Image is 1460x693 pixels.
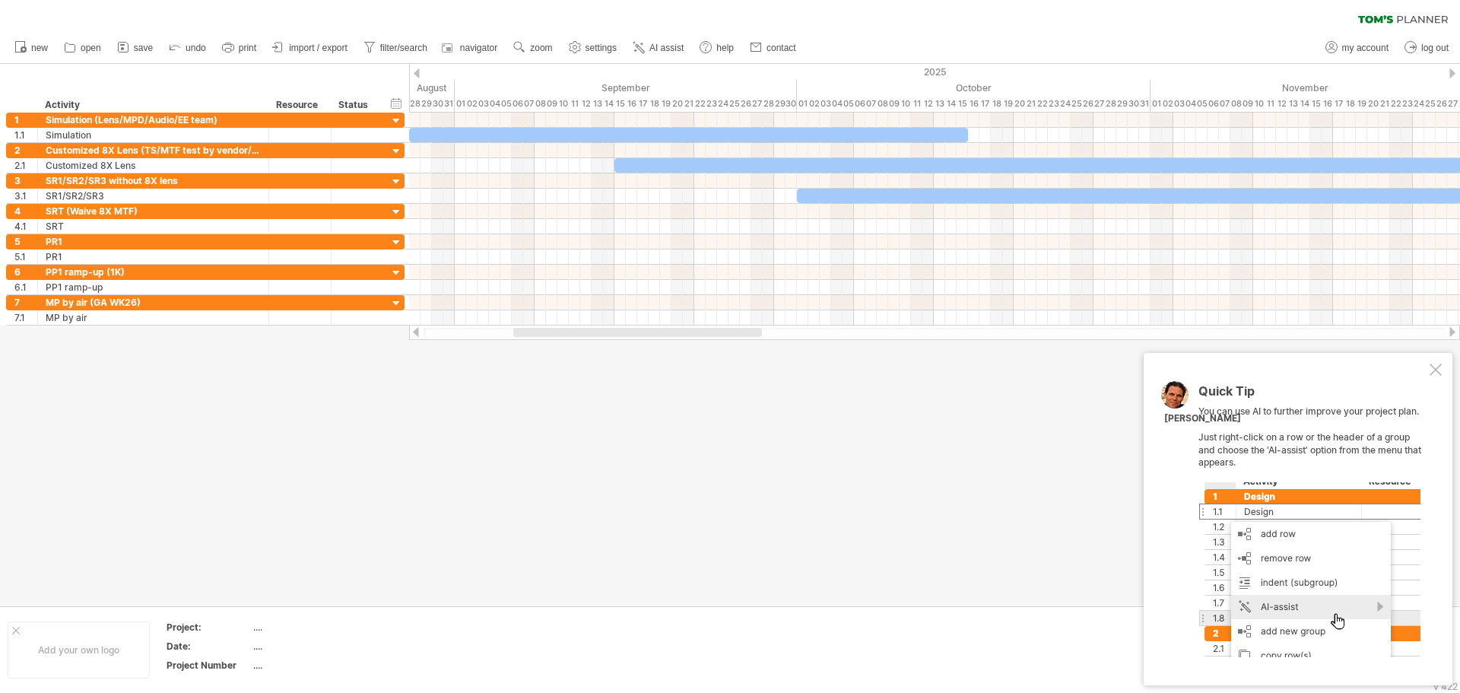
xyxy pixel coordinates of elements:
[569,96,580,112] div: Thursday, 11 September 2025
[774,96,786,112] div: Monday, 29 September 2025
[797,96,808,112] div: Wednesday, 1 October 2025
[360,38,432,58] a: filter/search
[1421,43,1449,53] span: log out
[1413,96,1424,112] div: Monday, 24 November 2025
[716,43,734,53] span: help
[979,96,991,112] div: Friday, 17 October 2025
[1310,96,1322,112] div: Saturday, 15 November 2025
[922,96,934,112] div: Sunday, 12 October 2025
[1344,96,1356,112] div: Tuesday, 18 November 2025
[1105,96,1116,112] div: Tuesday, 28 October 2025
[637,96,649,112] div: Wednesday, 17 September 2025
[592,96,603,112] div: Saturday, 13 September 2025
[409,96,421,112] div: Thursday, 28 August 2025
[46,219,261,234] div: SRT
[831,96,843,112] div: Saturday, 4 October 2025
[740,96,751,112] div: Friday, 26 September 2025
[1276,96,1287,112] div: Wednesday, 12 November 2025
[14,250,37,264] div: 5.1
[14,128,37,142] div: 1.1
[1128,96,1139,112] div: Thursday, 30 October 2025
[1198,385,1427,657] div: You can use AI to further improve your project plan. Just right-click on a row or the header of a...
[14,310,37,325] div: 7.1
[489,96,500,112] div: Thursday, 4 September 2025
[1048,96,1059,112] div: Thursday, 23 October 2025
[14,204,37,218] div: 4
[14,173,37,188] div: 3
[46,250,261,264] div: PR1
[1196,96,1208,112] div: Wednesday, 5 November 2025
[1436,96,1447,112] div: Wednesday, 26 November 2025
[820,96,831,112] div: Friday, 3 October 2025
[751,96,763,112] div: Saturday, 27 September 2025
[535,96,546,112] div: Monday, 8 September 2025
[934,96,945,112] div: Monday, 13 October 2025
[443,96,455,112] div: Sunday, 31 August 2025
[945,96,957,112] div: Tuesday, 14 October 2025
[603,96,614,112] div: Sunday, 14 September 2025
[991,96,1002,112] div: Saturday, 18 October 2025
[46,280,261,294] div: PP1 ramp-up
[614,96,626,112] div: Monday, 15 September 2025
[586,43,617,53] span: settings
[1322,96,1333,112] div: Sunday, 16 November 2025
[1287,96,1299,112] div: Thursday, 13 November 2025
[167,659,250,672] div: Project Number
[1230,96,1242,112] div: Saturday, 8 November 2025
[8,621,150,679] div: Add your own logo
[1401,38,1453,58] a: log out
[629,38,688,58] a: AI assist
[1164,412,1241,425] div: [PERSON_NAME]
[440,38,502,58] a: navigator
[1424,96,1436,112] div: Tuesday, 25 November 2025
[512,96,523,112] div: Saturday, 6 September 2025
[46,158,261,173] div: Customized 8X Lens
[46,310,261,325] div: MP by air
[1059,96,1071,112] div: Friday, 24 October 2025
[455,80,797,96] div: September 2025
[649,96,660,112] div: Thursday, 18 September 2025
[706,96,717,112] div: Tuesday, 23 September 2025
[1162,96,1173,112] div: Sunday, 2 November 2025
[1071,96,1082,112] div: Saturday, 25 October 2025
[900,96,911,112] div: Friday, 10 October 2025
[14,143,37,157] div: 2
[957,96,968,112] div: Wednesday, 15 October 2025
[683,96,694,112] div: Sunday, 21 September 2025
[671,96,683,112] div: Saturday, 20 September 2025
[1401,96,1413,112] div: Sunday, 23 November 2025
[45,97,260,113] div: Activity
[1198,385,1427,405] div: Quick Tip
[14,189,37,203] div: 3.1
[766,43,796,53] span: contact
[854,96,865,112] div: Monday, 6 October 2025
[797,80,1151,96] div: October 2025
[113,38,157,58] a: save
[186,43,206,53] span: undo
[14,234,37,249] div: 5
[1433,681,1458,692] div: v 422
[1390,96,1401,112] div: Saturday, 22 November 2025
[81,43,101,53] span: open
[466,96,478,112] div: Tuesday, 2 September 2025
[888,96,900,112] div: Thursday, 9 October 2025
[530,43,552,53] span: zoom
[1082,96,1093,112] div: Sunday, 26 October 2025
[432,96,443,112] div: Saturday, 30 August 2025
[1173,96,1185,112] div: Monday, 3 November 2025
[1299,96,1310,112] div: Friday, 14 November 2025
[380,43,427,53] span: filter/search
[46,189,261,203] div: SR1/SR2/SR3
[1379,96,1390,112] div: Friday, 21 November 2025
[253,640,381,653] div: ....
[338,97,372,113] div: Status
[46,128,261,142] div: Simulation
[1151,96,1162,112] div: Saturday, 1 November 2025
[14,113,37,127] div: 1
[46,143,261,157] div: Customized 8X Lens (TS/MTF test by vendor/OE)
[1447,96,1458,112] div: Thursday, 27 November 2025
[134,43,153,53] span: save
[565,38,621,58] a: settings
[11,38,52,58] a: new
[14,219,37,234] div: 4.1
